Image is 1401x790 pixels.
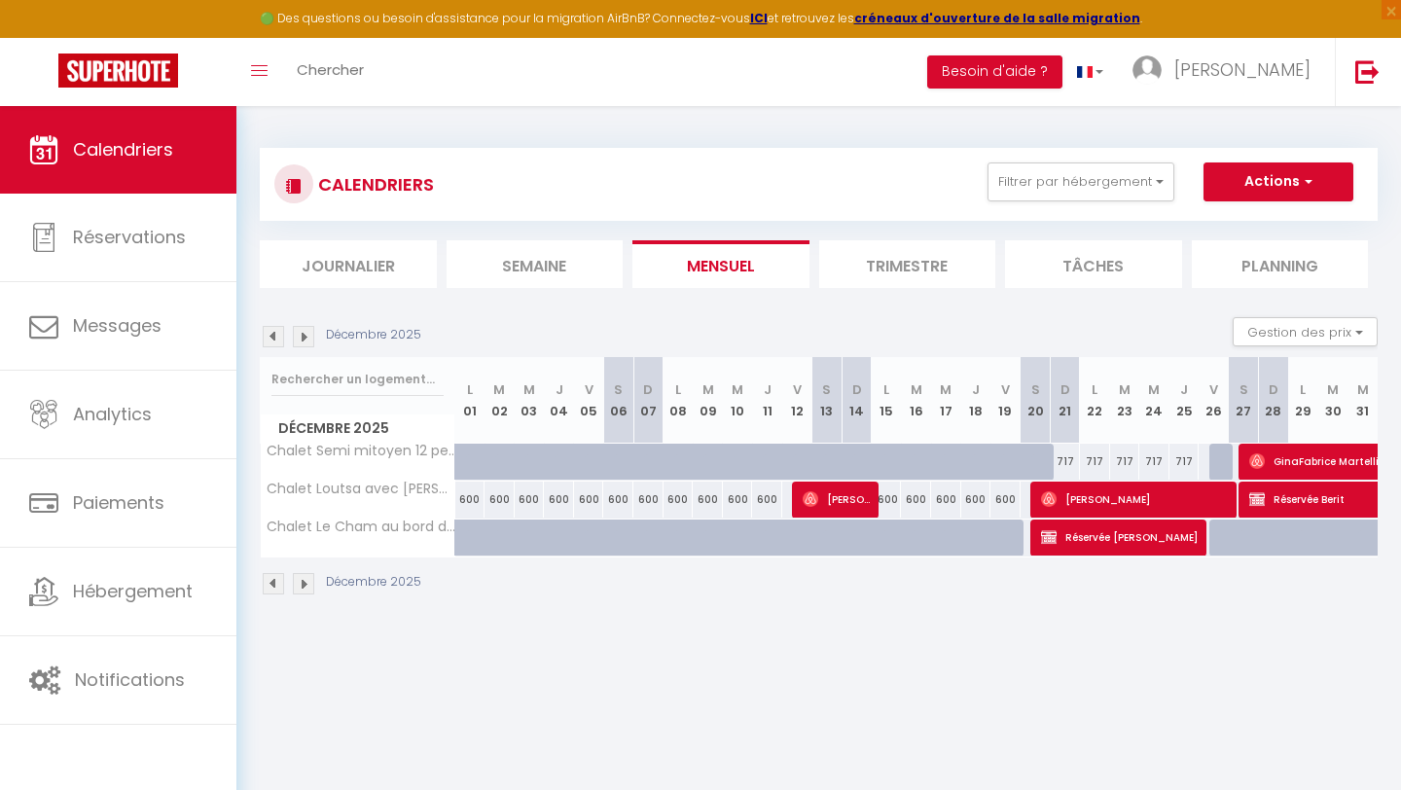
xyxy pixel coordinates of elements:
abbr: M [493,380,505,399]
img: logout [1355,59,1380,84]
div: 717 [1050,444,1080,480]
abbr: S [614,380,623,399]
div: 600 [901,482,931,518]
th: 23 [1110,357,1140,444]
th: 13 [812,357,843,444]
abbr: D [852,380,862,399]
abbr: M [1119,380,1131,399]
span: Décembre 2025 [261,414,454,443]
abbr: V [1001,380,1010,399]
abbr: M [702,380,714,399]
span: Chalet Loutsa avec [PERSON_NAME] [264,482,458,496]
a: Chercher [282,38,378,106]
div: 600 [752,482,782,518]
button: Besoin d'aide ? [927,55,1062,89]
abbr: S [822,380,831,399]
span: [PERSON_NAME] [1041,481,1232,518]
th: 14 [842,357,872,444]
th: 07 [633,357,664,444]
div: 600 [633,482,664,518]
th: 19 [990,357,1021,444]
div: 717 [1110,444,1140,480]
abbr: J [1180,380,1188,399]
abbr: M [940,380,952,399]
th: 05 [574,357,604,444]
abbr: J [556,380,563,399]
th: 24 [1139,357,1169,444]
abbr: L [1092,380,1097,399]
span: [PERSON_NAME] [803,481,873,518]
th: 12 [782,357,812,444]
div: 717 [1139,444,1169,480]
abbr: M [1357,380,1369,399]
abbr: M [1327,380,1339,399]
th: 06 [603,357,633,444]
abbr: V [1209,380,1218,399]
span: Réservations [73,225,186,249]
button: Filtrer par hébergement [988,162,1174,201]
span: Réservée [PERSON_NAME] [1041,519,1202,556]
div: 600 [515,482,545,518]
div: 600 [544,482,574,518]
th: 25 [1169,357,1200,444]
th: 27 [1229,357,1259,444]
abbr: S [1239,380,1248,399]
abbr: V [793,380,802,399]
th: 17 [931,357,961,444]
div: 600 [931,482,961,518]
th: 16 [901,357,931,444]
span: Notifications [75,667,185,692]
abbr: D [643,380,653,399]
span: Analytics [73,402,152,426]
div: 717 [1080,444,1110,480]
div: 600 [872,482,902,518]
div: 600 [485,482,515,518]
th: 21 [1050,357,1080,444]
th: 28 [1259,357,1289,444]
abbr: J [764,380,772,399]
div: 717 [1169,444,1200,480]
input: Rechercher un logement... [271,362,444,397]
abbr: L [675,380,681,399]
a: créneaux d'ouverture de la salle migration [854,10,1140,26]
img: ... [1132,55,1162,85]
th: 11 [752,357,782,444]
th: 30 [1318,357,1348,444]
button: Gestion des prix [1233,317,1378,346]
div: 600 [603,482,633,518]
abbr: D [1269,380,1278,399]
th: 02 [485,357,515,444]
div: 600 [574,482,604,518]
abbr: L [467,380,473,399]
span: Chalet Le Cham au bord du lac [264,520,458,534]
abbr: L [883,380,889,399]
a: ICI [750,10,768,26]
div: 600 [723,482,753,518]
button: Ouvrir le widget de chat LiveChat [16,8,74,66]
th: 26 [1199,357,1229,444]
span: Calendriers [73,137,173,162]
li: Tâches [1005,240,1182,288]
abbr: D [1060,380,1070,399]
li: Planning [1192,240,1369,288]
th: 09 [693,357,723,444]
img: Super Booking [58,54,178,88]
a: ... [PERSON_NAME] [1118,38,1335,106]
div: 600 [455,482,485,518]
span: Chercher [297,59,364,80]
li: Mensuel [632,240,809,288]
th: 29 [1288,357,1318,444]
abbr: M [523,380,535,399]
th: 31 [1347,357,1378,444]
abbr: L [1300,380,1306,399]
span: Hébergement [73,579,193,603]
li: Semaine [447,240,624,288]
th: 03 [515,357,545,444]
th: 08 [664,357,694,444]
abbr: M [911,380,922,399]
li: Trimestre [819,240,996,288]
div: 600 [961,482,991,518]
h3: CALENDRIERS [313,162,434,206]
